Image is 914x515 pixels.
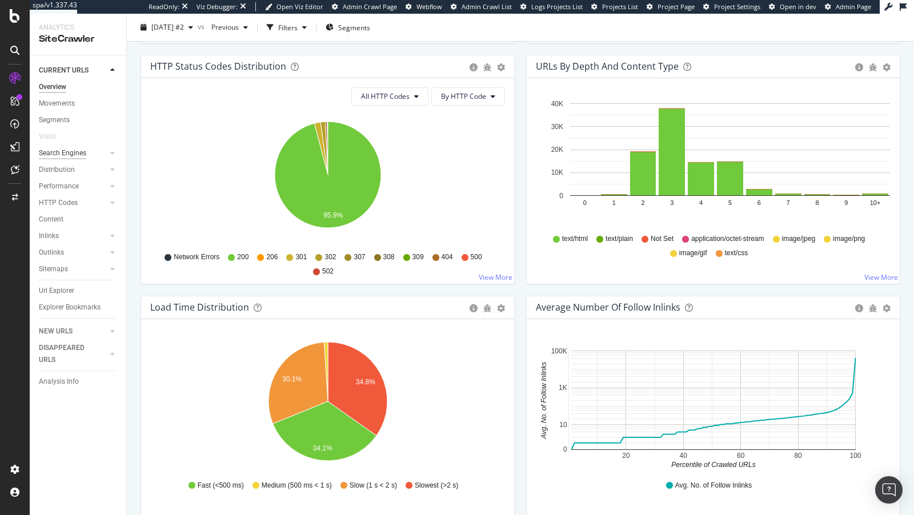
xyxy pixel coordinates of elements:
[39,147,107,159] a: Search Engines
[151,22,184,32] span: 2025 Sep. 24th #2
[794,452,802,460] text: 80
[855,304,863,312] div: circle-info
[728,199,732,206] text: 5
[641,199,644,206] text: 2
[442,252,453,262] span: 404
[321,18,375,37] button: Segments
[150,301,249,313] div: Load Time Distribution
[780,2,816,11] span: Open in dev
[441,91,486,101] span: By HTTP Code
[39,114,70,126] div: Segments
[313,444,332,452] text: 34.1%
[149,2,179,11] div: ReadOnly:
[551,100,563,108] text: 40K
[497,63,505,71] div: gear
[354,252,365,262] span: 307
[769,2,816,11] a: Open in dev
[39,131,67,143] a: Visits
[815,199,819,206] text: 8
[536,61,679,72] div: URLs by Depth and Content Type
[39,263,68,275] div: Sitemaps
[844,199,848,206] text: 9
[782,234,816,244] span: image/jpeg
[39,342,97,366] div: DISAPPEARED URLS
[150,61,286,72] div: HTTP Status Codes Distribution
[551,168,563,176] text: 10K
[39,180,79,192] div: Performance
[39,376,118,388] a: Analysis Info
[197,2,238,11] div: Viz Debugger:
[39,230,59,242] div: Inlinks
[622,452,630,460] text: 20
[869,304,877,312] div: bug
[520,2,583,11] a: Logs Projects List
[295,252,307,262] span: 301
[39,98,75,110] div: Movements
[670,199,674,206] text: 3
[265,2,323,11] a: Open Viz Editor
[451,2,512,11] a: Admin Crawl List
[471,252,482,262] span: 500
[39,325,107,337] a: NEW URLS
[680,452,688,460] text: 40
[174,252,219,262] span: Network Errors
[725,248,748,258] span: text/css
[39,342,107,366] a: DISAPPEARED URLS
[39,114,118,126] a: Segments
[536,337,891,470] div: A chart.
[470,304,478,312] div: circle-info
[351,87,428,106] button: All HTTP Codes
[39,285,74,297] div: Url Explorer
[536,301,680,313] div: Average Number of Follow Inlinks
[563,445,567,453] text: 0
[699,199,703,206] text: 4
[675,481,752,490] span: Avg. No. of Follow Inlinks
[883,304,891,312] div: gear
[415,481,458,490] span: Slowest (>2 s)
[39,247,64,259] div: Outlinks
[39,214,118,226] a: Content
[651,234,674,244] span: Not Set
[602,2,638,11] span: Projects List
[356,378,375,386] text: 34.8%
[39,164,75,176] div: Distribution
[39,23,117,33] div: Analytics
[559,384,567,392] text: 1K
[825,2,871,11] a: Admin Page
[150,115,506,247] div: A chart.
[416,2,442,11] span: Webflow
[479,272,512,282] a: View More
[864,272,898,282] a: View More
[39,164,107,176] a: Distribution
[551,123,563,131] text: 30K
[559,421,567,429] text: 10
[462,2,512,11] span: Admin Crawl List
[870,199,881,206] text: 10+
[39,65,107,77] a: CURRENT URLS
[262,18,311,37] button: Filters
[276,2,323,11] span: Open Viz Editor
[361,91,410,101] span: All HTTP Codes
[531,2,583,11] span: Logs Projects List
[198,481,244,490] span: Fast (<500 ms)
[278,22,298,32] div: Filters
[883,63,891,71] div: gear
[431,87,505,106] button: By HTTP Code
[612,199,616,206] text: 1
[323,211,343,219] text: 95.9%
[266,252,278,262] span: 206
[483,304,491,312] div: bug
[39,33,117,46] div: SiteCrawler
[150,337,506,470] svg: A chart.
[39,376,79,388] div: Analysis Info
[322,267,334,276] span: 502
[207,18,252,37] button: Previous
[470,63,478,71] div: circle-info
[691,234,764,244] span: application/octet-stream
[39,214,63,226] div: Content
[406,2,442,11] a: Webflow
[483,63,491,71] div: bug
[39,197,78,209] div: HTTP Codes
[39,247,107,259] a: Outlinks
